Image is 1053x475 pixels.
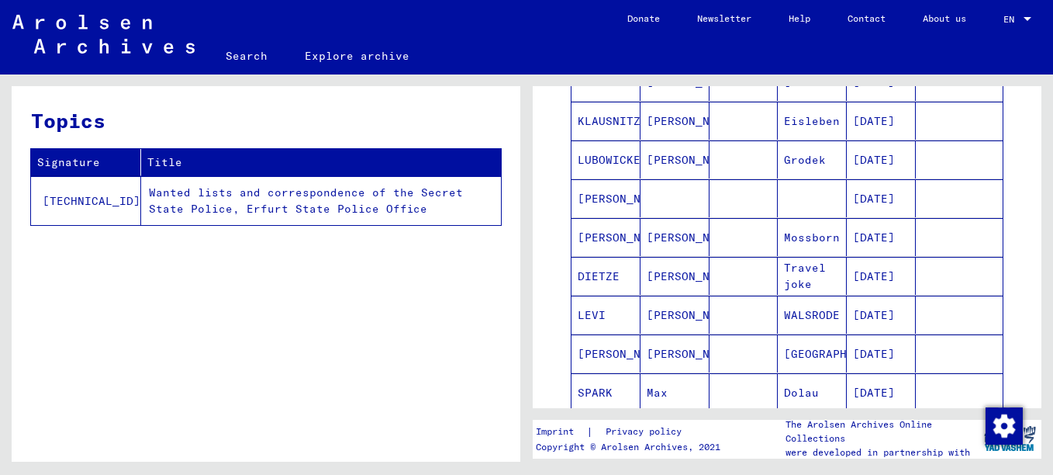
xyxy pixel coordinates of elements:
[141,176,501,225] td: Wanted lists and correspondence of the Secret State Police, Erfurt State Police Office
[847,257,916,295] mat-cell: [DATE]
[571,218,640,256] mat-cell: [PERSON_NAME]
[847,218,916,256] mat-cell: [DATE]
[778,335,847,373] mat-cell: [GEOGRAPHIC_DATA]
[847,179,916,217] mat-cell: [DATE]
[640,373,709,411] mat-cell: Max
[847,296,916,334] mat-cell: [DATE]
[12,15,195,54] img: Arolsen_neg.svg
[847,140,916,179] mat-cell: [DATE]
[778,140,847,179] mat-cell: Grodek
[847,373,916,411] mat-cell: [DATE]
[571,296,640,334] mat-cell: LEVI
[847,102,916,140] mat-cell: [DATE]
[640,102,709,140] mat-cell: [PERSON_NAME]
[571,179,640,217] mat-cell: [PERSON_NAME]
[778,218,847,256] mat-cell: Mossborn
[640,140,709,179] mat-cell: [PERSON_NAME]
[778,373,847,411] mat-cell: Dolau
[571,140,640,179] mat-cell: LUBOWICKE
[31,149,141,176] th: Signature
[207,37,286,75] a: Search
[785,446,978,459] p: were developed in partnership with
[571,335,640,373] mat-cell: [PERSON_NAME]
[286,37,428,75] a: Explore archive
[31,106,500,136] h3: Topics
[640,257,709,295] mat-cell: [PERSON_NAME]
[640,296,709,334] mat-cell: [PERSON_NAME]
[778,257,847,295] mat-cell: Travel joke
[593,424,700,440] a: Privacy policy
[571,257,640,295] mat-cell: DIETZE
[31,176,141,225] td: [TECHNICAL_ID]
[571,373,640,411] mat-cell: SPARK
[586,424,593,440] font: |
[536,424,586,440] a: Imprint
[640,218,709,256] mat-cell: [PERSON_NAME]
[571,102,640,140] mat-cell: KLAUSNITZ
[1003,14,1020,25] span: EN
[847,335,916,373] mat-cell: [DATE]
[778,102,847,140] mat-cell: Eisleben
[640,335,709,373] mat-cell: [PERSON_NAME]
[981,419,1039,458] img: yv_logo.png
[141,149,501,176] th: Title
[778,296,847,334] mat-cell: WALSRODE
[785,418,978,446] p: The Arolsen Archives Online Collections
[536,440,720,454] p: Copyright © Arolsen Archives, 2021
[986,407,1023,445] img: Zustimmung ändern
